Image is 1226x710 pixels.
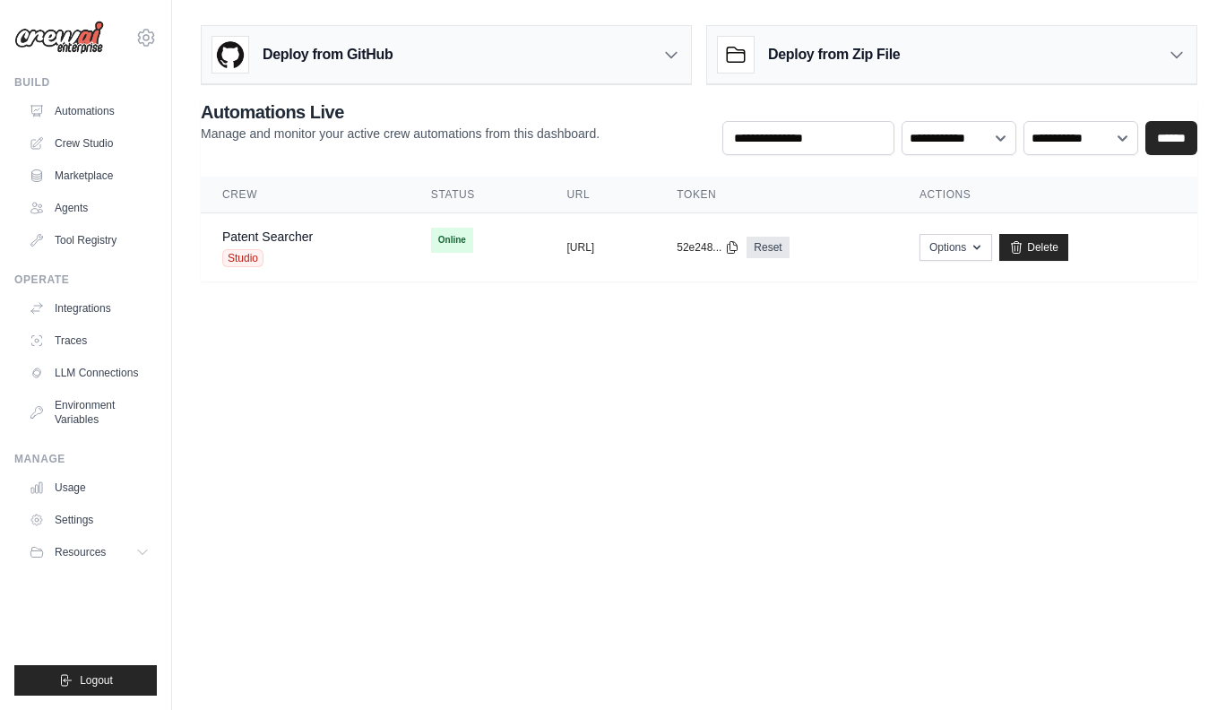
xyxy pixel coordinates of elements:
a: Delete [999,234,1068,261]
th: Status [410,177,546,213]
a: Agents [22,194,157,222]
a: Automations [22,97,157,126]
a: Settings [22,506,157,534]
p: Manage and monitor your active crew automations from this dashboard. [201,125,600,143]
a: LLM Connections [22,359,157,387]
a: Traces [22,326,157,355]
div: Build [14,75,157,90]
span: Online [431,228,473,253]
th: Token [655,177,898,213]
span: Resources [55,545,106,559]
button: Options [919,234,992,261]
a: Crew Studio [22,129,157,158]
img: Logo [14,21,104,55]
h2: Automations Live [201,100,600,125]
button: Resources [22,538,157,567]
th: Crew [201,177,410,213]
span: Logout [80,673,113,688]
a: Environment Variables [22,391,157,434]
div: Manage [14,452,157,466]
a: Usage [22,473,157,502]
div: Operate [14,273,157,287]
a: Patent Searcher [222,229,313,244]
button: Logout [14,665,157,696]
span: Studio [222,249,263,267]
a: Reset [747,237,789,258]
th: Actions [898,177,1197,213]
img: GitHub Logo [212,37,248,73]
a: Marketplace [22,161,157,190]
a: Tool Registry [22,226,157,255]
h3: Deploy from GitHub [263,44,393,65]
a: Integrations [22,294,157,323]
button: 52e248... [677,240,739,255]
th: URL [545,177,655,213]
h3: Deploy from Zip File [768,44,900,65]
